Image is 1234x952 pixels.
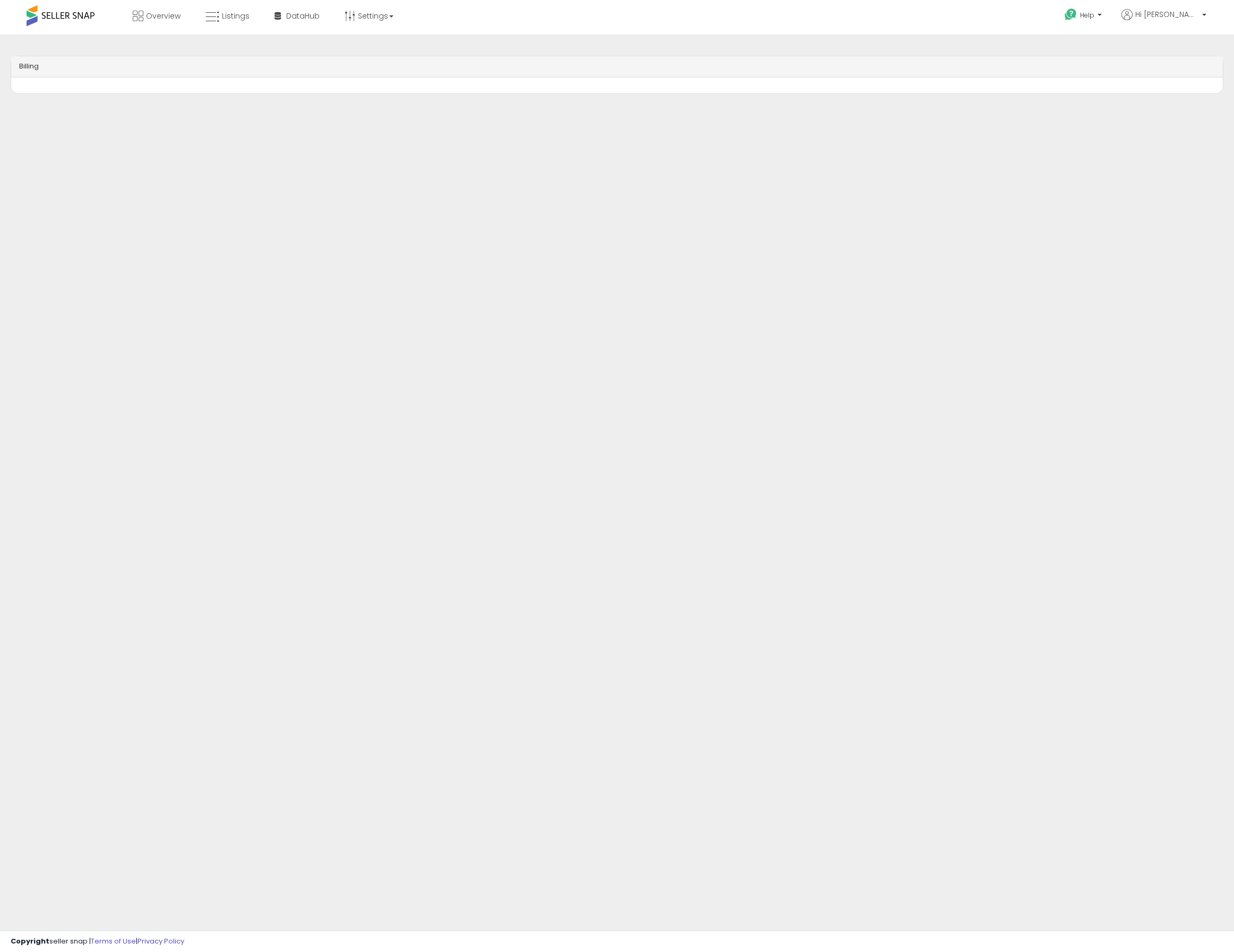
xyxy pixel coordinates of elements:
[1121,9,1206,33] a: Hi [PERSON_NAME]
[222,11,250,21] span: Listings
[146,11,181,21] span: Overview
[1064,8,1077,21] i: Get Help
[286,11,320,21] span: DataHub
[1135,9,1199,20] span: Hi [PERSON_NAME]
[11,56,1223,77] div: Billing
[1080,11,1094,20] span: Help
